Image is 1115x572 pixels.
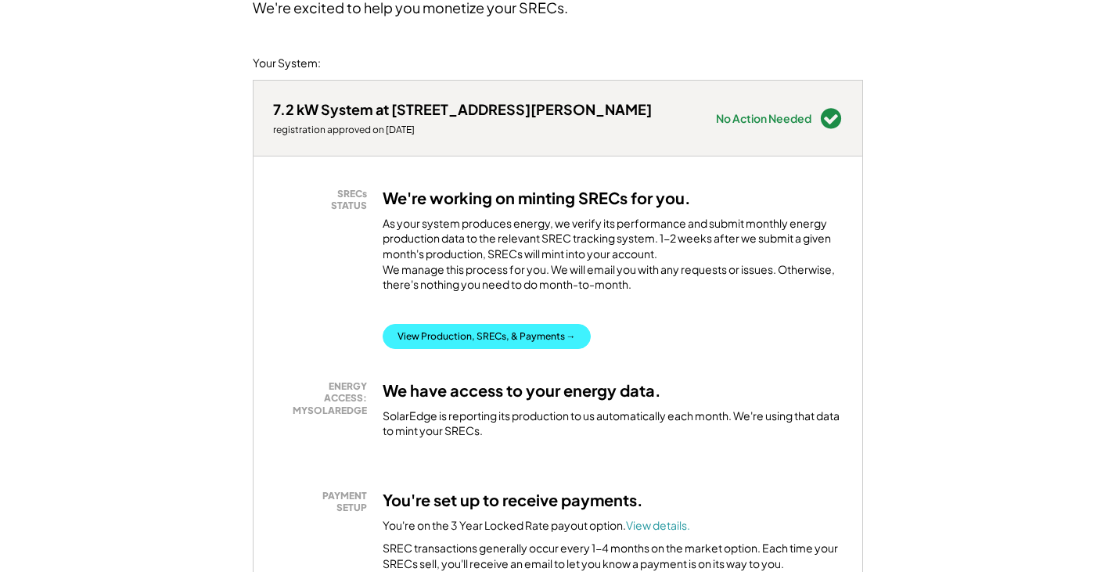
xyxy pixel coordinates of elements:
h3: We're working on minting SRECs for you. [383,188,691,208]
div: SRECs STATUS [281,188,367,212]
div: SREC transactions generally occur every 1-4 months on the market option. Each time your SRECs sel... [383,541,843,571]
div: 7.2 kW System at [STREET_ADDRESS][PERSON_NAME] [273,100,652,118]
div: No Action Needed [716,113,811,124]
button: View Production, SRECs, & Payments → [383,324,591,349]
div: registration approved on [DATE] [273,124,652,136]
div: SolarEdge is reporting its production to us automatically each month. We're using that data to mi... [383,408,843,439]
a: View details. [626,518,690,532]
h3: You're set up to receive payments. [383,490,643,510]
div: As your system produces energy, we verify its performance and submit monthly energy production da... [383,216,843,300]
div: ENERGY ACCESS: MYSOLAREDGE [281,380,367,417]
div: Your System: [253,56,321,71]
div: You're on the 3 Year Locked Rate payout option. [383,518,690,534]
div: PAYMENT SETUP [281,490,367,514]
h3: We have access to your energy data. [383,380,661,401]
